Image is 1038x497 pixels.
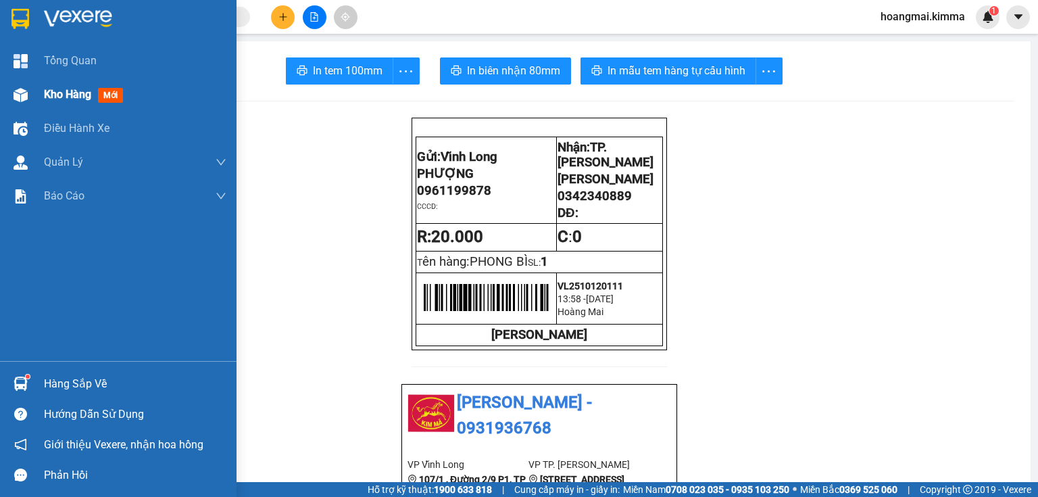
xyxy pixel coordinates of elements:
[44,187,84,204] span: Báo cáo
[1012,11,1024,23] span: caret-down
[44,88,91,101] span: Kho hàng
[116,11,224,44] div: TP. [PERSON_NAME]
[44,465,226,486] div: Phản hồi
[393,57,420,85] button: more
[470,254,528,269] span: PHONG BÌ
[368,482,492,497] span: Hỗ trợ kỹ thuật:
[216,191,226,202] span: down
[580,57,756,85] button: printerIn mẫu tem hàng tự cấu hình
[417,149,497,164] span: Gửi:
[623,482,789,497] span: Miền Nam
[991,6,996,16] span: 1
[297,65,307,78] span: printer
[608,62,745,79] span: In mẫu tem hàng tự cấu hình
[558,227,582,246] span: :
[417,227,483,246] strong: R:
[11,9,29,29] img: logo-vxr
[278,12,288,22] span: plus
[11,13,32,27] span: Gửi:
[870,8,976,25] span: hoangmai.kimma
[10,87,108,103] div: 20.000
[44,52,97,69] span: Tổng Quan
[14,54,28,68] img: dashboard-icon
[422,254,528,269] span: ên hàng:
[528,457,649,472] li: VP TP. [PERSON_NAME]
[14,189,28,204] img: solution-icon
[341,12,350,22] span: aim
[467,62,560,79] span: In biên nhận 80mm
[286,57,393,85] button: printerIn tem 100mm
[14,469,27,481] span: message
[451,65,462,78] span: printer
[407,475,417,484] span: environment
[558,227,568,246] strong: C
[14,377,28,391] img: warehouse-icon
[116,44,224,60] div: [PERSON_NAME]
[591,65,602,78] span: printer
[310,12,319,22] span: file-add
[417,202,438,211] span: CCCD:
[44,374,226,394] div: Hàng sắp về
[14,438,27,451] span: notification
[666,484,789,495] strong: 0708 023 035 - 0935 103 250
[14,88,28,102] img: warehouse-icon
[491,327,587,342] strong: [PERSON_NAME]
[1006,5,1030,29] button: caret-down
[44,153,83,170] span: Quản Lý
[417,183,491,198] span: 0961199878
[11,11,106,28] div: Vĩnh Long
[756,63,782,80] span: more
[431,227,483,246] span: 20.000
[26,375,30,379] sup: 1
[14,122,28,136] img: warehouse-icon
[417,166,474,181] span: PHƯỢNG
[541,254,548,269] span: 1
[528,475,538,484] span: environment
[393,63,419,80] span: more
[793,487,797,492] span: ⚪️
[756,57,783,85] button: more
[558,172,653,187] span: [PERSON_NAME]
[216,157,226,168] span: down
[407,457,528,472] li: VP Vĩnh Long
[839,484,897,495] strong: 0369 525 060
[44,404,226,425] div: Hướng dẫn sử dụng
[440,57,571,85] button: printerIn biên nhận 80mm
[586,293,614,304] span: [DATE]
[116,13,148,27] span: Nhận:
[417,257,528,268] span: T
[271,5,295,29] button: plus
[14,408,27,421] span: question-circle
[502,482,504,497] span: |
[528,257,541,268] span: SL:
[558,281,623,291] span: VL2510120111
[558,140,653,170] span: Nhận:
[116,60,224,79] div: 0342340889
[800,482,897,497] span: Miền Bắc
[11,44,106,63] div: 0961199878
[908,482,910,497] span: |
[44,120,109,137] span: Điều hành xe
[989,6,999,16] sup: 1
[558,293,586,304] span: 13:58 -
[434,484,492,495] strong: 1900 633 818
[407,390,671,441] li: [PERSON_NAME] - 0931936768
[303,5,326,29] button: file-add
[11,28,106,44] div: PHƯỢNG
[558,206,578,220] span: DĐ:
[334,5,357,29] button: aim
[558,189,632,204] span: 0342340889
[313,62,382,79] span: In tem 100mm
[44,436,203,453] span: Giới thiệu Vexere, nhận hoa hồng
[407,390,455,437] img: logo.jpg
[558,306,603,317] span: Hoàng Mai
[98,88,123,103] span: mới
[441,149,497,164] span: Vĩnh Long
[14,156,28,170] img: warehouse-icon
[514,482,620,497] span: Cung cấp máy in - giấy in:
[963,485,972,494] span: copyright
[572,227,582,246] span: 0
[10,89,53,103] span: Thu rồi :
[982,11,994,23] img: icon-new-feature
[558,140,653,170] span: TP. [PERSON_NAME]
